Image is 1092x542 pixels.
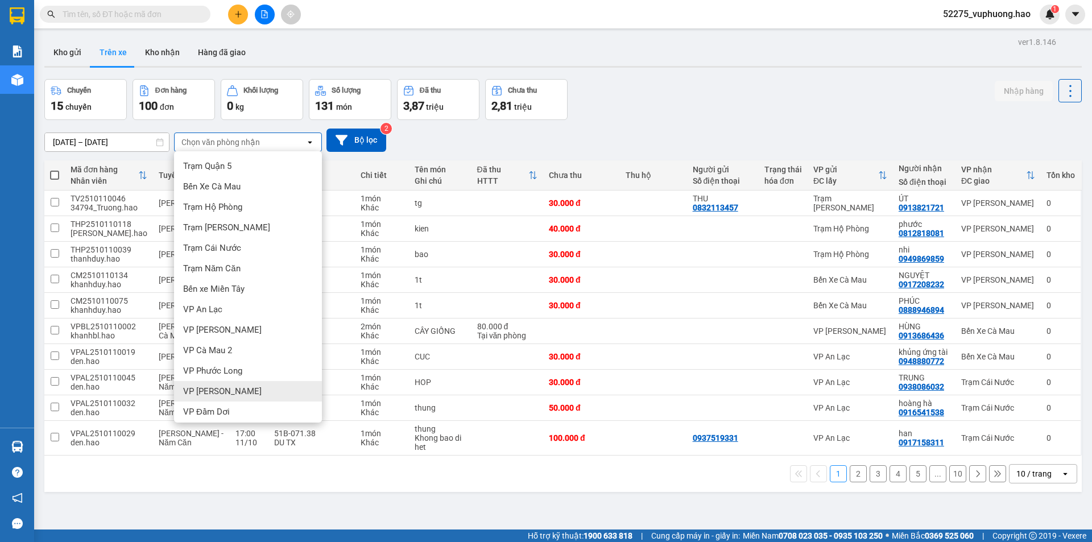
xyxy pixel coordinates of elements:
[899,177,950,187] div: Số điện thoại
[1046,250,1075,259] div: 0
[12,467,23,478] span: question-circle
[549,275,614,284] div: 30.000 đ
[159,429,224,447] span: [PERSON_NAME] - Năm Căn
[159,171,224,180] div: Tuyến
[159,275,220,284] span: [PERSON_NAME]
[961,403,1035,412] div: Trạm Cái Nước
[361,347,403,357] div: 1 món
[71,271,147,280] div: CM2510110134
[227,99,233,113] span: 0
[221,79,303,120] button: Khối lượng0kg
[65,160,153,191] th: Toggle SortBy
[71,322,147,331] div: VPBL2510110002
[899,429,950,438] div: han
[415,378,465,387] div: HOP
[1018,36,1056,48] div: ver 1.8.146
[626,171,681,180] div: Thu hộ
[514,102,532,111] span: triệu
[813,165,878,174] div: VP gửi
[1045,9,1055,19] img: icon-new-feature
[183,283,245,295] span: Bến xe Miền Tây
[183,201,242,213] span: Trạm Hộ Phòng
[1046,352,1075,361] div: 0
[235,438,263,447] div: 11/10
[281,5,301,24] button: aim
[549,198,614,208] div: 30.000 đ
[899,194,950,203] div: ÚT
[71,229,147,238] div: nguyen.hao
[961,176,1026,185] div: ĐC giao
[159,198,220,208] span: [PERSON_NAME]
[1046,275,1075,284] div: 0
[183,263,241,274] span: Trạm Năm Căn
[361,203,403,212] div: Khác
[51,99,63,113] span: 15
[71,203,147,212] div: 34794_Truong.hao
[45,133,169,151] input: Select a date range.
[641,529,643,542] span: |
[899,322,950,331] div: HÙNG
[159,322,224,340] span: [PERSON_NAME] - Cà Mau (VIP)
[549,301,614,310] div: 30.000 đ
[1046,171,1075,180] div: Tồn kho
[899,245,950,254] div: nhi
[808,160,893,191] th: Toggle SortBy
[415,176,465,185] div: Ghi chú
[380,123,392,134] sup: 2
[813,378,887,387] div: VP An Lạc
[899,408,944,417] div: 0916541538
[71,399,147,408] div: VPAL2510110032
[361,382,403,391] div: Khác
[361,220,403,229] div: 1 món
[934,7,1040,21] span: 52275_vuphuong.hao
[813,352,887,361] div: VP An Lạc
[899,296,950,305] div: PHÚC
[71,373,147,382] div: VPAL2510110045
[1053,5,1057,13] span: 1
[961,165,1026,174] div: VP nhận
[361,254,403,263] div: Khác
[899,399,950,408] div: hoàng hà
[899,438,944,447] div: 0917158311
[361,305,403,315] div: Khác
[899,382,944,391] div: 0938086032
[982,529,984,542] span: |
[549,378,614,387] div: 30.000 đ
[961,198,1035,208] div: VP [PERSON_NAME]
[71,331,147,340] div: khanhbl.hao
[183,160,231,172] span: Trạm Quận 5
[415,301,465,310] div: 1t
[139,99,158,113] span: 100
[764,165,802,174] div: Trạng thái
[813,433,887,442] div: VP An Lạc
[549,352,614,361] div: 30.000 đ
[743,529,883,542] span: Miền Nam
[260,10,268,18] span: file-add
[71,176,138,185] div: Nhân viên
[71,438,147,447] div: den.hao
[336,102,352,111] span: món
[361,280,403,289] div: Khác
[471,160,543,191] th: Toggle SortBy
[899,373,950,382] div: TRUNG
[925,531,974,540] strong: 0369 525 060
[693,176,753,185] div: Số điện thoại
[779,531,883,540] strong: 0708 023 035 - 0935 103 250
[813,326,887,336] div: VP [PERSON_NAME]
[397,79,479,120] button: Đã thu3,87 triệu
[11,45,23,57] img: solution-icon
[415,424,465,433] div: thung
[415,326,465,336] div: CÂY GIỐNG
[274,438,349,447] div: DU TX
[830,465,847,482] button: 1
[71,382,147,391] div: den.hao
[71,347,147,357] div: VPAL2510110019
[315,99,334,113] span: 131
[415,275,465,284] div: 1t
[813,275,887,284] div: Bến Xe Cà Mau
[961,275,1035,284] div: VP [PERSON_NAME]
[961,352,1035,361] div: Bến Xe Cà Mau
[899,220,950,229] div: phước
[415,165,465,174] div: Tên món
[228,5,248,24] button: plus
